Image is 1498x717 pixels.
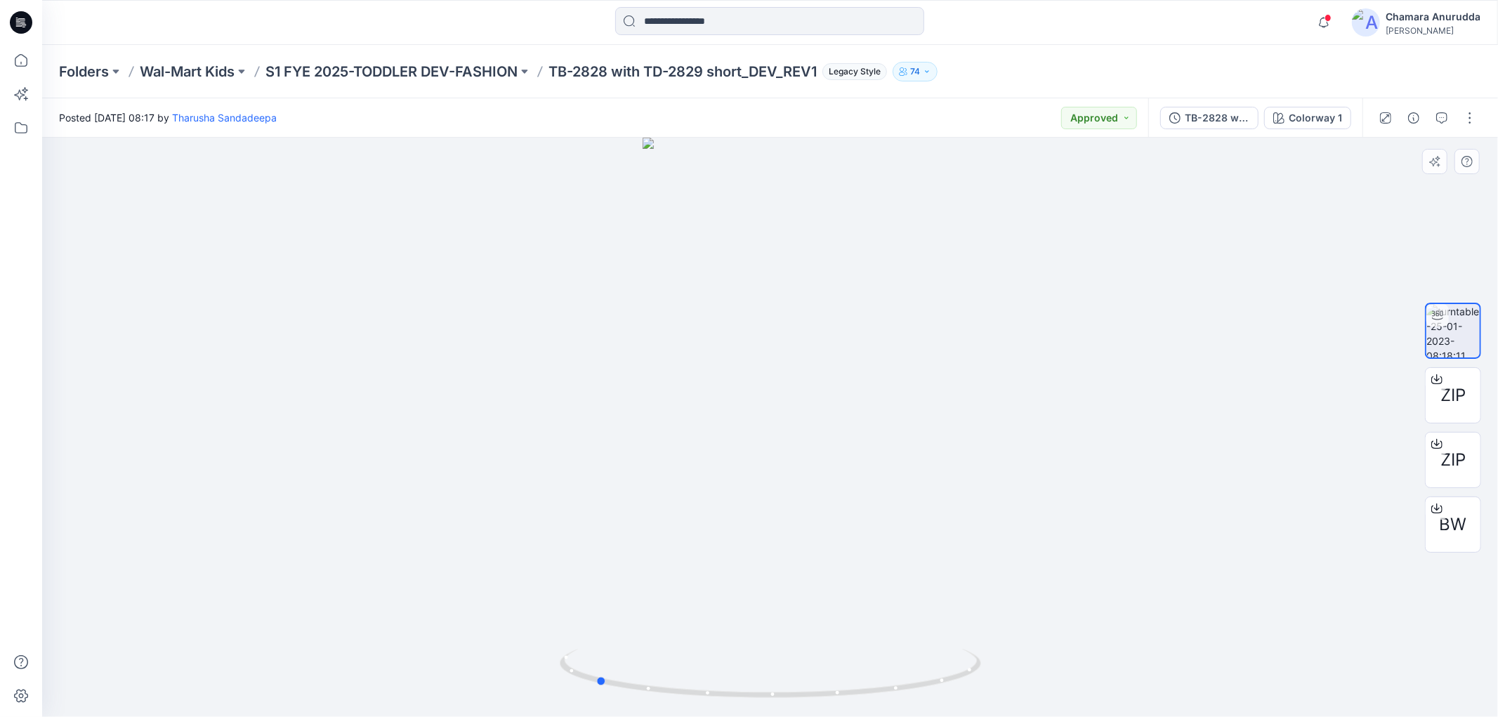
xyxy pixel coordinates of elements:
[822,63,887,80] span: Legacy Style
[548,62,817,81] p: TB-2828 with TD-2829 short_DEV_REV1
[1352,8,1380,37] img: avatar
[1440,447,1466,473] span: ZIP
[893,62,938,81] button: 74
[1402,107,1425,129] button: Details
[140,62,235,81] a: Wal-Mart Kids
[1386,8,1480,25] div: Chamara Anurudda
[910,64,920,79] p: 74
[1264,107,1351,129] button: Colorway 1
[1426,304,1480,357] img: turntable-25-01-2023-08:18:11
[1185,110,1249,126] div: TB-2828 with TD-2829 short_DEV_REV1
[1440,383,1466,408] span: ZIP
[1160,107,1259,129] button: TB-2828 with TD-2829 short_DEV_REV1
[1386,25,1480,36] div: [PERSON_NAME]
[172,112,277,124] a: Tharusha Sandadeepa
[59,62,109,81] a: Folders
[1289,110,1342,126] div: Colorway 1
[1440,512,1467,537] span: BW
[817,62,887,81] button: Legacy Style
[59,110,277,125] span: Posted [DATE] 08:17 by
[265,62,518,81] a: S1 FYE 2025-TODDLER DEV-FASHION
